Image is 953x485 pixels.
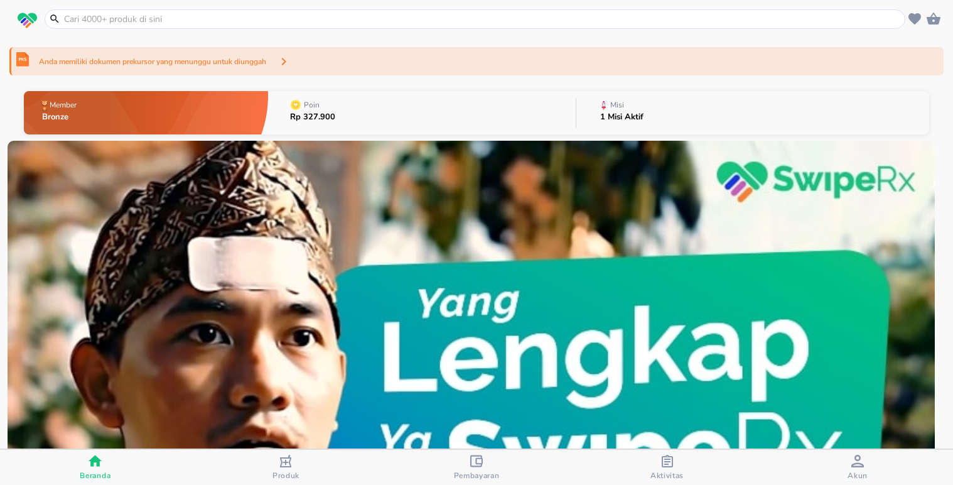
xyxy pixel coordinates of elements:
[63,13,902,26] input: Cari 4000+ produk di sini
[42,113,79,121] p: Bronze
[848,471,868,481] span: Akun
[39,56,266,67] p: Anda memiliki dokumen prekursor yang menunggu untuk diunggah
[572,450,763,485] button: Aktivitas
[191,450,382,485] button: Produk
[576,88,929,138] button: Misi1 Misi Aktif
[16,52,29,67] img: prekursor-icon.04a7e01b.svg
[24,88,268,138] button: MemberBronze
[762,450,953,485] button: Akun
[600,113,643,121] p: 1 Misi Aktif
[268,88,576,138] button: PoinRp 327.900
[381,450,572,485] button: Pembayaran
[650,471,684,481] span: Aktivitas
[454,471,500,481] span: Pembayaran
[610,101,624,109] p: Misi
[304,101,320,109] p: Poin
[50,101,77,109] p: Member
[290,113,335,121] p: Rp 327.900
[18,13,37,29] img: logo_swiperx_s.bd005f3b.svg
[80,471,110,481] span: Beranda
[272,471,299,481] span: Produk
